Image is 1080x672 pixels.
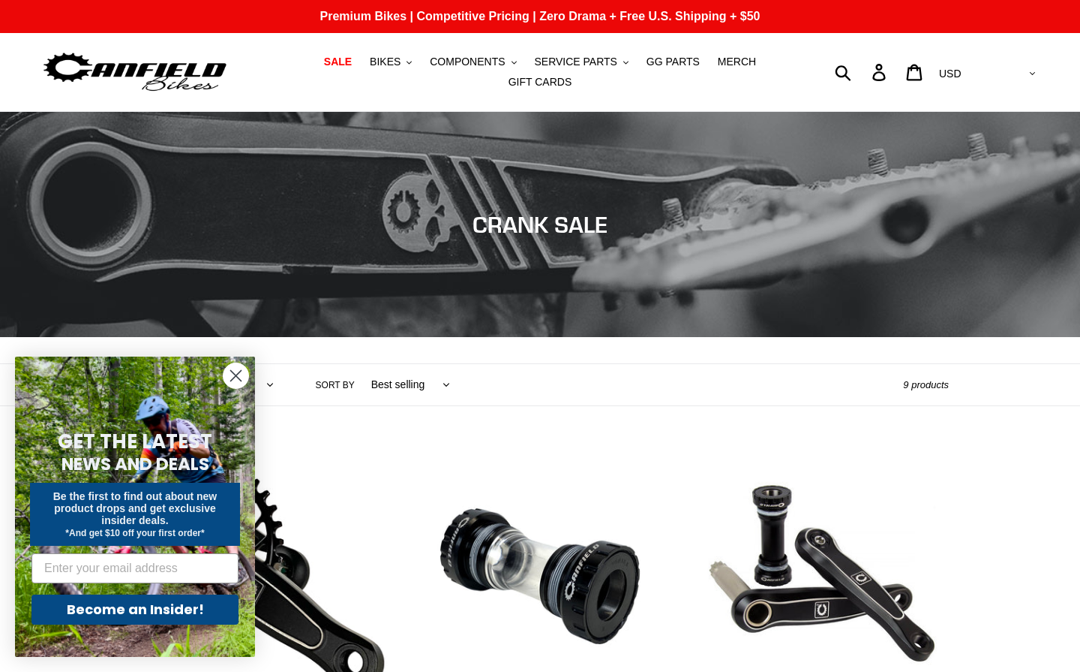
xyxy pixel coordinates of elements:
button: COMPONENTS [422,52,523,72]
span: 9 products [903,379,949,390]
span: NEWS AND DEALS [61,452,209,476]
input: Search [843,56,881,89]
a: GG PARTS [639,52,707,72]
button: Close dialog [223,363,249,389]
a: SALE [316,52,359,72]
span: GG PARTS [646,56,700,68]
a: GIFT CARDS [501,72,580,92]
span: *And get $10 off your first order* [65,528,204,538]
input: Enter your email address [31,553,238,583]
span: SERVICE PARTS [534,56,616,68]
span: BIKES [370,56,400,68]
span: GIFT CARDS [508,76,572,89]
span: CRANK SALE [472,211,607,238]
label: Sort by [316,378,355,392]
span: MERCH [718,56,756,68]
span: GET THE LATEST [58,428,212,455]
button: Become an Insider! [31,595,238,625]
span: SALE [324,56,352,68]
a: MERCH [710,52,763,72]
img: Canfield Bikes [41,49,229,96]
span: COMPONENTS [430,56,505,68]
span: Be the first to find out about new product drops and get exclusive insider deals. [53,490,217,526]
button: SERVICE PARTS [526,52,635,72]
button: BIKES [362,52,419,72]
